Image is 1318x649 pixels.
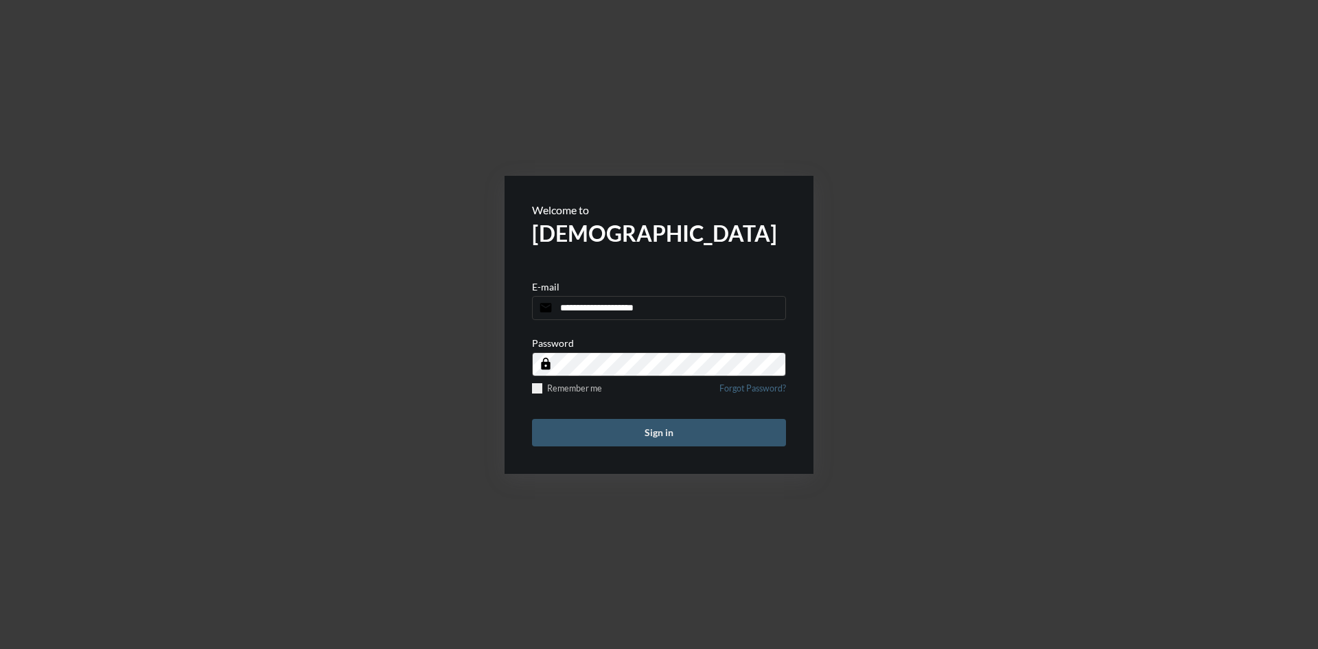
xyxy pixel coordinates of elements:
[532,419,786,446] button: Sign in
[532,220,786,247] h2: [DEMOGRAPHIC_DATA]
[532,281,559,293] p: E-mail
[719,383,786,402] a: Forgot Password?
[532,337,574,349] p: Password
[532,203,786,216] p: Welcome to
[532,383,602,394] label: Remember me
